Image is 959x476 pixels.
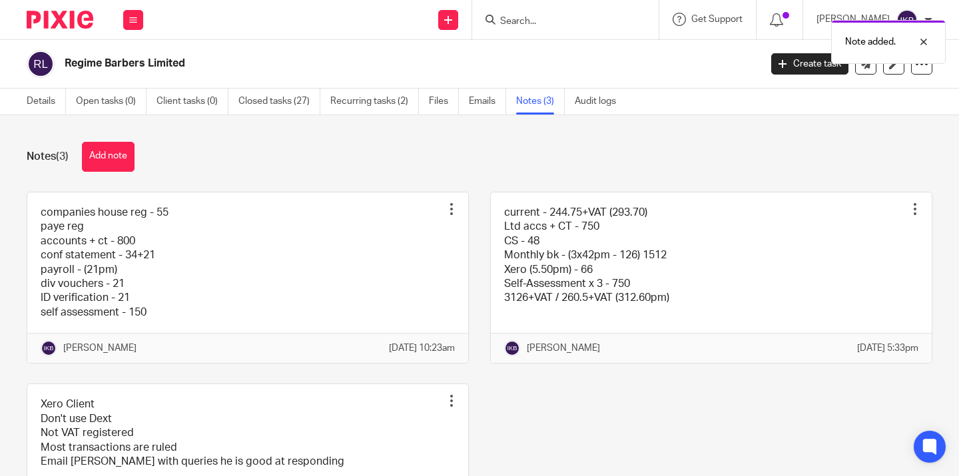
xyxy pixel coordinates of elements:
[65,57,614,71] h2: Regime Barbers Limited
[857,342,918,355] p: [DATE] 5:33pm
[82,142,135,172] button: Add note
[56,151,69,162] span: (3)
[527,342,600,355] p: [PERSON_NAME]
[27,11,93,29] img: Pixie
[516,89,565,115] a: Notes (3)
[896,9,918,31] img: svg%3E
[575,89,626,115] a: Audit logs
[330,89,419,115] a: Recurring tasks (2)
[238,89,320,115] a: Closed tasks (27)
[27,50,55,78] img: svg%3E
[27,150,69,164] h1: Notes
[771,53,848,75] a: Create task
[76,89,147,115] a: Open tasks (0)
[41,340,57,356] img: svg%3E
[157,89,228,115] a: Client tasks (0)
[389,342,455,355] p: [DATE] 10:23am
[469,89,506,115] a: Emails
[27,89,66,115] a: Details
[63,342,137,355] p: [PERSON_NAME]
[429,89,459,115] a: Files
[504,340,520,356] img: svg%3E
[845,35,896,49] p: Note added.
